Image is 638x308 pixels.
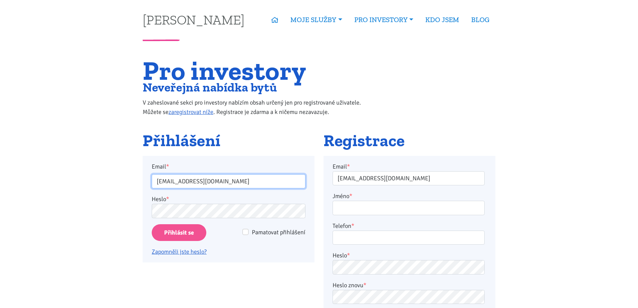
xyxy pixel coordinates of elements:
[252,229,305,236] span: Pamatovat přihlášení
[143,98,375,117] p: V zaheslované sekci pro investory nabízím obsah určený jen pro registrované uživatele. Můžete se ...
[348,12,419,27] a: PRO INVESTORY
[363,282,366,289] abbr: required
[351,222,354,230] abbr: required
[419,12,465,27] a: KDO JSEM
[152,248,207,255] a: Zapomněli jste heslo?
[333,281,366,290] label: Heslo znovu
[347,252,350,259] abbr: required
[152,224,206,241] input: Přihlásit se
[168,108,213,116] a: zaregistrovat níže
[333,221,354,231] label: Telefon
[333,162,350,171] label: Email
[143,59,375,82] h1: Pro investory
[152,194,169,204] label: Heslo
[143,132,314,150] h2: Přihlášení
[333,251,350,260] label: Heslo
[465,12,495,27] a: BLOG
[349,192,352,200] abbr: required
[284,12,348,27] a: MOJE SLUŽBY
[147,162,310,171] label: Email
[143,13,244,26] a: [PERSON_NAME]
[333,191,352,201] label: Jméno
[347,163,350,170] abbr: required
[143,82,375,93] h2: Neveřejná nabídka bytů
[324,132,495,150] h2: Registrace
